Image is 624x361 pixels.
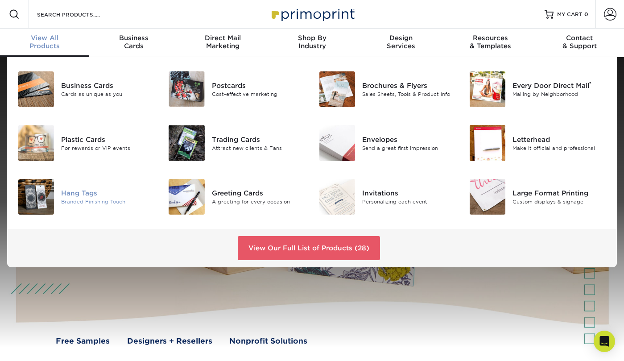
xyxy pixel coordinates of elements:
[535,34,624,50] div: & Support
[169,125,204,161] img: Trading Cards
[535,34,624,42] span: Contact
[362,144,456,152] div: Send a great first impression
[319,179,355,215] img: Invitations
[512,91,606,98] div: Mailing by Neighborhood
[268,29,357,57] a: Shop ByIndustry
[169,71,204,107] img: Postcards
[362,188,456,198] div: Invitations
[178,29,268,57] a: Direct MailMarketing
[512,134,606,144] div: Letterhead
[319,121,456,164] a: Envelopes Envelopes Send a great first impression
[61,134,155,144] div: Plastic Cards
[362,134,456,144] div: Envelopes
[535,29,624,57] a: Contact& Support
[470,125,505,161] img: Letterhead
[446,29,535,57] a: Resources& Templates
[356,34,446,50] div: Services
[168,175,305,218] a: Greeting Cards Greeting Cards A greeting for every occasion
[446,34,535,50] div: & Templates
[169,179,204,215] img: Greeting Cards
[362,91,456,98] div: Sales Sheets, Tools & Product Info
[362,198,456,206] div: Personalizing each event
[319,125,355,161] img: Envelopes
[238,236,380,260] a: View Our Full List of Products (28)
[89,34,178,50] div: Cards
[512,81,606,91] div: Every Door Direct Mail
[470,179,505,215] img: Large Format Printing
[168,68,305,110] a: Postcards Postcards Cost-effective marketing
[557,11,583,18] span: MY CART
[61,188,155,198] div: Hang Tags
[594,331,615,352] div: Open Intercom Messenger
[61,198,155,206] div: Branded Finishing Touch
[18,68,155,111] a: Business Cards Business Cards Cards as unique as you
[589,80,591,87] sup: ®
[470,71,505,107] img: Every Door Direct Mail
[469,121,606,164] a: Letterhead Letterhead Make it official and professional
[168,121,305,164] a: Trading Cards Trading Cards Attract new clients & Fans
[178,34,268,50] div: Marketing
[89,29,178,57] a: BusinessCards
[212,198,306,206] div: A greeting for every occasion
[512,144,606,152] div: Make it official and professional
[356,34,446,42] span: Design
[18,125,54,161] img: Plastic Cards
[18,121,155,164] a: Plastic Cards Plastic Cards For rewards or VIP events
[446,34,535,42] span: Resources
[362,81,456,91] div: Brochures & Flyers
[512,198,606,206] div: Custom displays & signage
[512,188,606,198] div: Large Format Printing
[178,34,268,42] span: Direct Mail
[61,91,155,98] div: Cards as unique as you
[89,34,178,42] span: Business
[212,80,306,90] div: Postcards
[61,81,155,91] div: Business Cards
[356,29,446,57] a: DesignServices
[212,188,306,198] div: Greeting Cards
[18,175,155,218] a: Hang Tags Hang Tags Branded Finishing Touch
[18,71,54,107] img: Business Cards
[268,4,357,24] img: Primoprint
[61,144,155,152] div: For rewards or VIP events
[469,175,606,218] a: Large Format Printing Large Format Printing Custom displays & signage
[212,144,306,152] div: Attract new clients & Fans
[212,90,306,98] div: Cost-effective marketing
[268,34,357,50] div: Industry
[584,11,588,17] span: 0
[319,68,456,111] a: Brochures & Flyers Brochures & Flyers Sales Sheets, Tools & Product Info
[18,179,54,215] img: Hang Tags
[319,71,355,107] img: Brochures & Flyers
[469,68,606,111] a: Every Door Direct Mail Every Door Direct Mail® Mailing by Neighborhood
[268,34,357,42] span: Shop By
[36,9,123,20] input: SEARCH PRODUCTS.....
[212,134,306,144] div: Trading Cards
[319,175,456,218] a: Invitations Invitations Personalizing each event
